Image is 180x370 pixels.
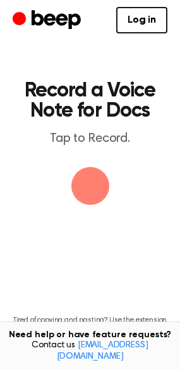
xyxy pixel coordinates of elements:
p: Tap to Record. [23,131,157,147]
a: Log in [116,7,167,33]
a: Beep [13,8,84,33]
p: Tired of copying and pasting? Use the extension to automatically insert your recordings. [10,316,170,335]
h1: Record a Voice Note for Docs [23,81,157,121]
a: [EMAIL_ADDRESS][DOMAIN_NAME] [57,341,148,361]
span: Contact us [8,340,172,362]
img: Beep Logo [71,167,109,205]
